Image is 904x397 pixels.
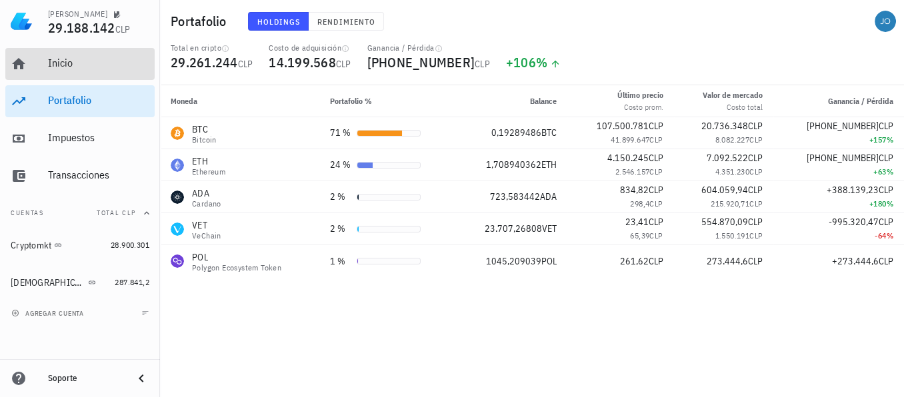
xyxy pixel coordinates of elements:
[715,230,750,240] span: 1.550.191
[455,85,567,117] th: Balance: Sin ordenar. Pulse para ordenar de forma ascendente.
[14,309,84,318] span: agregar cuenta
[5,197,155,229] button: CuentasTotal CLP
[192,250,281,264] div: POL
[5,229,155,261] a: Cryptomkt 28.900.301
[48,19,115,37] span: 29.188.142
[48,131,149,144] div: Impuestos
[611,135,649,145] span: 41.899.647
[111,240,149,250] span: 28.900.301
[749,230,763,240] span: CLP
[269,43,351,53] div: Costo de adquisición
[715,167,750,177] span: 4.351.230
[597,120,649,132] span: 107.500.781
[749,135,763,145] span: CLP
[48,94,149,107] div: Portafolio
[711,198,749,208] span: 215.920,71
[829,216,879,228] span: -995.320,47
[11,277,85,288] div: [DEMOGRAPHIC_DATA]
[238,58,253,70] span: CLP
[875,11,896,32] div: avatar
[649,216,663,228] span: CLP
[530,96,557,106] span: Balance
[784,197,893,210] div: +180
[192,187,221,200] div: ADA
[879,216,893,228] span: CLP
[887,230,893,240] span: %
[330,158,351,172] div: 24 %
[748,216,763,228] span: CLP
[707,152,748,164] span: 7.092.522
[192,264,281,272] div: Polygon Ecosystem Token
[879,184,893,196] span: CLP
[192,232,221,240] div: VeChain
[115,23,131,35] span: CLP
[649,167,663,177] span: CLP
[367,53,475,71] span: [PHONE_NUMBER]
[701,216,748,228] span: 554.870,09
[171,191,184,204] div: ADA-icon
[879,120,893,132] span: CLP
[617,89,663,101] div: Último precio
[330,96,372,106] span: Portafolio %
[649,152,663,164] span: CLP
[5,160,155,192] a: Transacciones
[620,184,649,196] span: 834,82
[192,200,221,208] div: Cardano
[649,184,663,196] span: CLP
[5,48,155,80] a: Inicio
[879,152,893,164] span: CLP
[367,43,490,53] div: Ganancia / Pérdida
[701,184,748,196] span: 604.059,94
[607,152,649,164] span: 4.150.245
[330,190,351,204] div: 2 %
[257,17,301,27] span: Holdings
[5,85,155,117] a: Portafolio
[115,277,149,287] span: 287.841,2
[784,165,893,179] div: +63
[832,255,879,267] span: +273.444,6
[490,191,540,202] span: 723,583442
[541,255,557,267] span: POL
[773,85,904,117] th: Ganancia / Pérdida: Sin ordenar. Pulse para ordenar de forma ascendente.
[701,120,748,132] span: 20.736.348
[887,135,893,145] span: %
[171,43,253,53] div: Total en cripto
[309,12,384,31] button: Rendimiento
[475,58,490,70] span: CLP
[807,120,879,132] span: [PHONE_NUMBER]
[879,255,893,267] span: CLP
[317,17,375,27] span: Rendimiento
[748,255,763,267] span: CLP
[8,306,90,320] button: agregar cuenta
[491,127,541,139] span: 0,19289486
[330,222,351,236] div: 2 %
[540,191,557,202] span: ADA
[649,135,663,145] span: CLP
[748,184,763,196] span: CLP
[749,198,763,208] span: CLP
[887,198,893,208] span: %
[171,159,184,172] div: ETH-icon
[171,254,184,268] div: POL-icon
[625,216,649,228] span: 23,41
[319,85,455,117] th: Portafolio %: Sin ordenar. Pulse para ordenar de forma ascendente.
[171,11,232,32] h1: Portafolio
[784,133,893,147] div: +157
[649,230,663,240] span: CLP
[620,255,649,267] span: 261,62
[748,152,763,164] span: CLP
[48,373,123,384] div: Soporte
[336,58,351,70] span: CLP
[887,167,893,177] span: %
[11,240,51,251] div: Cryptomkt
[703,89,763,101] div: Valor de mercado
[486,159,541,171] span: 1,708940362
[48,9,107,19] div: [PERSON_NAME]
[615,167,650,177] span: 2.546.157
[486,255,541,267] span: 1045,209039
[330,126,351,140] div: 71 %
[617,101,663,113] div: Costo prom.
[536,53,547,71] span: %
[160,85,319,117] th: Moneda
[97,208,136,217] span: Total CLP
